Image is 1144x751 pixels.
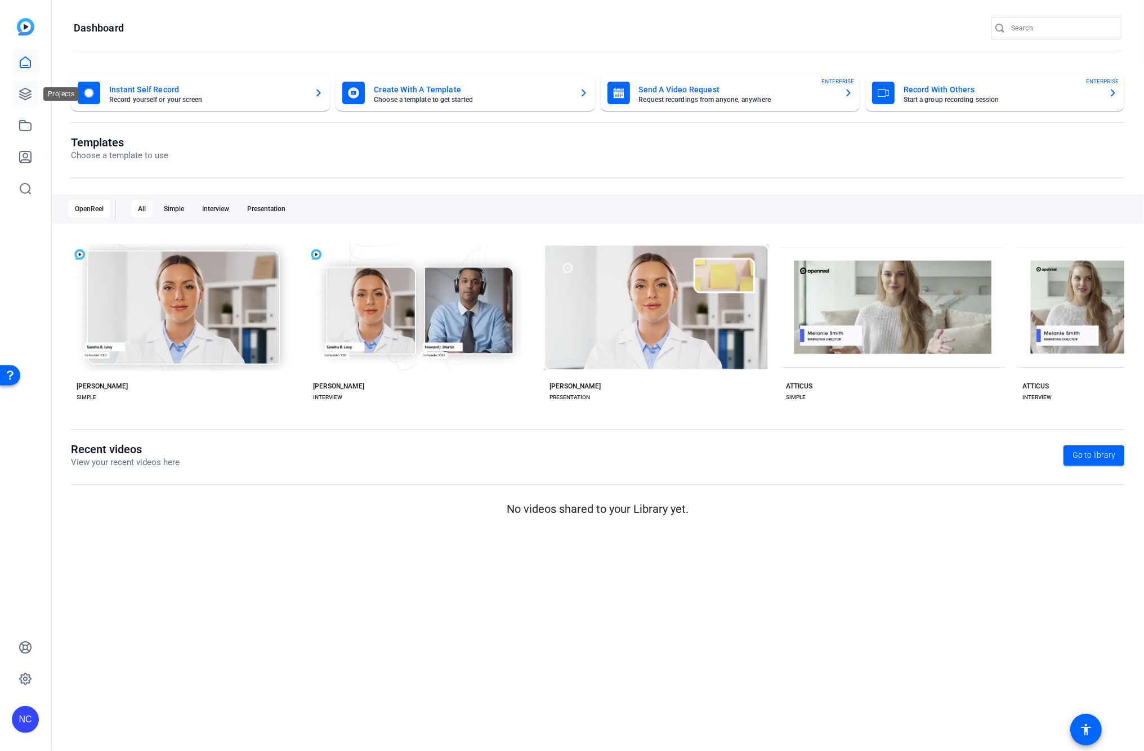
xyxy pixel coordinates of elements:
a: Go to library [1063,445,1124,466]
div: Interview [195,200,236,218]
button: Instant Self RecordRecord yourself or your screen [71,75,330,111]
div: NC [12,706,39,733]
div: [PERSON_NAME] [313,382,364,391]
h1: Templates [71,136,168,149]
div: ATTICUS [1022,382,1049,391]
mat-icon: accessibility [1079,723,1093,736]
div: Projects [43,87,79,101]
mat-card-subtitle: Choose a template to get started [374,96,570,103]
mat-card-title: Record With Others [904,83,1100,96]
button: Record With OthersStart a group recording sessionENTERPRISE [865,75,1124,111]
div: Presentation [240,200,292,218]
div: SIMPLE [77,393,96,402]
span: ENTERPRISE [821,77,854,86]
mat-card-title: Create With A Template [374,83,570,96]
mat-card-subtitle: Record yourself or your screen [109,96,305,103]
img: blue-gradient.svg [17,18,34,35]
mat-card-title: Send A Video Request [639,83,835,96]
h1: Dashboard [74,21,124,35]
div: Simple [157,200,191,218]
p: Choose a template to use [71,149,168,162]
p: No videos shared to your Library yet. [71,500,1124,517]
div: SIMPLE [786,393,806,402]
span: Go to library [1072,449,1115,461]
div: INTERVIEW [1022,393,1052,402]
span: ENTERPRISE [1086,77,1119,86]
div: All [131,200,153,218]
mat-card-subtitle: Start a group recording session [904,96,1100,103]
div: [PERSON_NAME] [77,382,128,391]
mat-card-subtitle: Request recordings from anyone, anywhere [639,96,835,103]
button: Create With A TemplateChoose a template to get started [336,75,595,111]
h1: Recent videos [71,442,180,456]
p: View your recent videos here [71,456,180,469]
mat-card-title: Instant Self Record [109,83,305,96]
div: [PERSON_NAME] [549,382,601,391]
div: ATTICUS [786,382,812,391]
div: INTERVIEW [313,393,342,402]
input: Search [1011,21,1112,35]
div: PRESENTATION [549,393,590,402]
button: Send A Video RequestRequest recordings from anyone, anywhereENTERPRISE [601,75,860,111]
div: OpenReel [68,200,110,218]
